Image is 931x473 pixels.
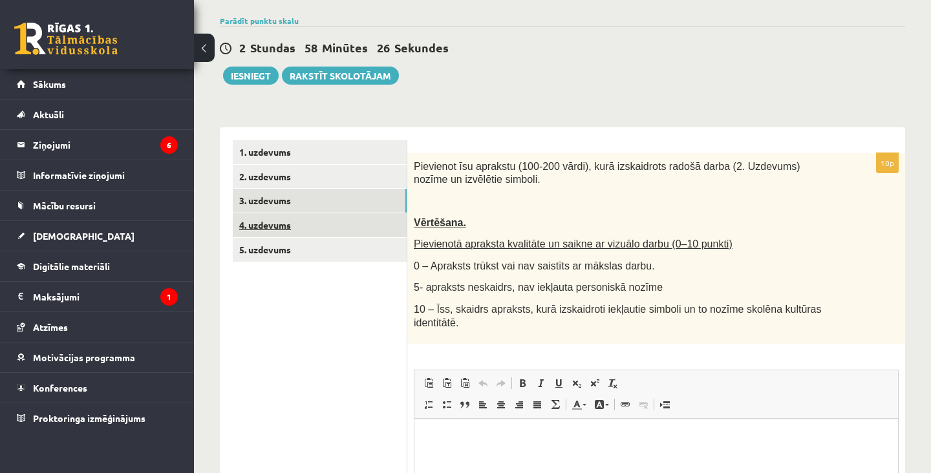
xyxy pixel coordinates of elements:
[233,189,407,213] a: 3. uzdevums
[33,230,134,242] span: [DEMOGRAPHIC_DATA]
[510,396,528,413] a: Align Right
[17,373,178,403] a: Konferences
[394,40,449,55] span: Sekundes
[17,130,178,160] a: Ziņojumi6
[414,238,733,249] span: Pievienotā apraksta kvalitāte un saikne ar vizuālo darbu (0–10 punkti)
[33,282,178,311] legend: Maksājumi
[568,375,586,392] a: Subscript
[546,396,564,413] a: Math
[13,13,471,26] body: Rich Text Editor, wiswyg-editor-user-answer-47433920531140
[160,136,178,154] i: 6
[33,260,110,272] span: Digitālie materiāli
[414,217,466,228] span: Vērtēšana.
[17,312,178,342] a: Atzīmes
[17,100,178,129] a: Aktuāli
[492,396,510,413] a: Centre
[604,375,622,392] a: Remove Format
[438,396,456,413] a: Insert/Remove Bulleted List
[492,375,510,392] a: Redo (Ctrl+Y)
[233,140,407,164] a: 1. uzdevums
[17,191,178,220] a: Mācību resursi
[33,109,64,120] span: Aktuāli
[420,375,438,392] a: Paste (Ctrl+V)
[474,396,492,413] a: Align Left
[616,396,634,413] a: Link (Ctrl+K)
[414,282,663,293] span: 5- apraksts neskaidrs, nav iekļauta personiskā nozīme
[160,288,178,306] i: 1
[282,67,399,85] a: Rakstīt skolotājam
[17,282,178,311] a: Maksājumi1
[474,375,492,392] a: Undo (Ctrl+Z)
[414,161,800,185] span: Pievienot īsu aprakstu (100-200 vārdi), kurā izskaidrots radošā darba (2. Uzdevums) nozīme un izv...
[305,40,317,55] span: 58
[586,375,604,392] a: Superscript
[17,403,178,433] a: Proktoringa izmēģinājums
[17,342,178,372] a: Motivācijas programma
[322,40,368,55] span: Minūtes
[568,396,590,413] a: Text Colour
[14,23,118,55] a: Rīgas 1. Tālmācības vidusskola
[223,67,279,85] button: Iesniegt
[456,396,474,413] a: Block Quote
[656,396,674,413] a: Insert Page Break for Printing
[220,16,299,26] a: Parādīt punktu skalu
[456,375,474,392] a: Paste from Word
[239,40,246,55] span: 2
[513,375,531,392] a: Bold (Ctrl+B)
[33,160,178,190] legend: Informatīvie ziņojumi
[33,382,87,394] span: Konferences
[17,221,178,251] a: [DEMOGRAPHIC_DATA]
[233,213,407,237] a: 4. uzdevums
[414,304,822,328] span: 10 – Īss, skaidrs apraksts, kurā izskaidroti iekļautie simboli un to nozīme skolēna kultūras iden...
[233,238,407,262] a: 5. uzdevums
[590,396,613,413] a: Background Colour
[17,160,178,190] a: Informatīvie ziņojumi
[438,375,456,392] a: Paste as plain text (Ctrl+Shift+V)
[33,78,66,90] span: Sākums
[33,352,135,363] span: Motivācijas programma
[17,69,178,99] a: Sākums
[420,396,438,413] a: Insert/Remove Numbered List
[33,321,68,333] span: Atzīmes
[33,200,96,211] span: Mācību resursi
[876,152,899,173] p: 10p
[634,396,652,413] a: Unlink
[33,412,145,424] span: Proktoringa izmēģinājums
[550,375,568,392] a: Underline (Ctrl+U)
[414,260,655,271] span: 0 – Apraksts trūkst vai nav saistīts ar mākslas darbu.
[377,40,390,55] span: 26
[250,40,295,55] span: Stundas
[17,251,178,281] a: Digitālie materiāli
[528,396,546,413] a: Justify
[531,375,550,392] a: Italic (Ctrl+I)
[33,130,178,160] legend: Ziņojumi
[233,165,407,189] a: 2. uzdevums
